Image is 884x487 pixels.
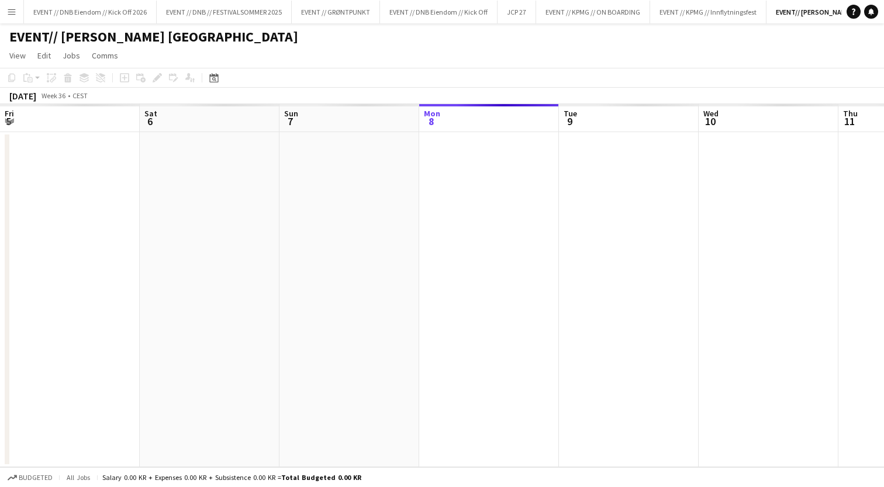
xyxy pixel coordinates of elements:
span: 10 [702,115,719,128]
span: View [9,50,26,61]
span: Sun [284,108,298,119]
span: Fri [5,108,14,119]
a: Jobs [58,48,85,63]
span: Sat [144,108,157,119]
button: EVENT // KPMG // ON BOARDING [536,1,650,23]
a: Comms [87,48,123,63]
span: All jobs [64,473,92,482]
span: 7 [282,115,298,128]
span: Budgeted [19,474,53,482]
button: Budgeted [6,471,54,484]
span: Jobs [63,50,80,61]
span: 9 [562,115,577,128]
span: Wed [703,108,719,119]
div: Salary 0.00 KR + Expenses 0.00 KR + Subsistence 0.00 KR = [102,473,361,482]
button: EVENT // KPMG // Innflytningsfest [650,1,766,23]
span: 8 [422,115,440,128]
span: Comms [92,50,118,61]
a: View [5,48,30,63]
span: 5 [3,115,14,128]
span: 6 [143,115,157,128]
span: Thu [843,108,858,119]
span: Week 36 [39,91,68,100]
button: EVENT // GRØNTPUNKT [292,1,380,23]
button: EVENT // DNB // FESTIVALSOMMER 2025 [157,1,292,23]
span: Tue [564,108,577,119]
button: EVENT // DNB Eiendom // Kick Off 2026 [24,1,157,23]
h1: EVENT// [PERSON_NAME] [GEOGRAPHIC_DATA] [9,28,298,46]
span: Edit [37,50,51,61]
button: JCP 27 [498,1,536,23]
button: EVENT // DNB Eiendom // Kick Off [380,1,498,23]
div: CEST [72,91,88,100]
span: Total Budgeted 0.00 KR [281,473,361,482]
span: Mon [424,108,440,119]
a: Edit [33,48,56,63]
div: [DATE] [9,90,36,102]
span: 11 [841,115,858,128]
